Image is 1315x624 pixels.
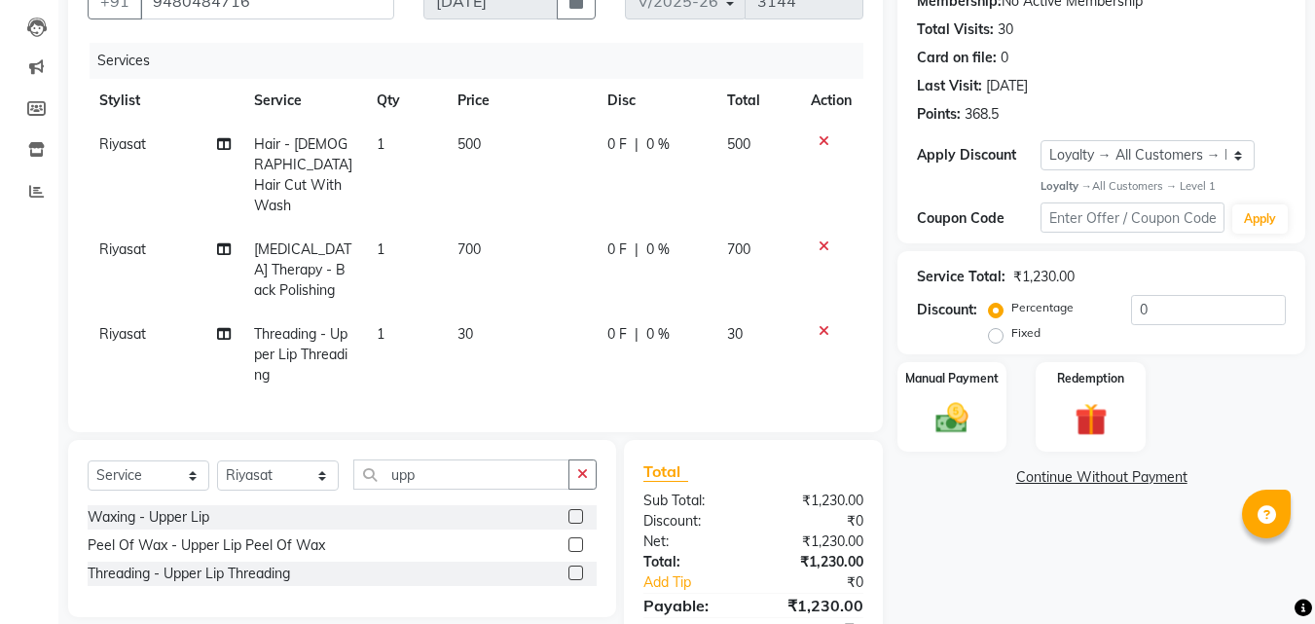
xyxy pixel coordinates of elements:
[917,76,982,96] div: Last Visit:
[646,324,670,345] span: 0 %
[643,461,688,482] span: Total
[607,239,627,260] span: 0 F
[998,19,1013,40] div: 30
[629,511,753,532] div: Discount:
[1065,399,1117,439] img: _gift.svg
[377,240,384,258] span: 1
[753,491,878,511] div: ₹1,230.00
[457,240,481,258] span: 700
[635,239,639,260] span: |
[1057,370,1124,387] label: Redemption
[646,239,670,260] span: 0 %
[607,134,627,155] span: 0 F
[715,79,800,123] th: Total
[596,79,715,123] th: Disc
[1011,299,1074,316] label: Percentage
[377,135,384,153] span: 1
[635,324,639,345] span: |
[727,325,743,343] span: 30
[88,79,242,123] th: Stylist
[377,325,384,343] span: 1
[917,208,1040,229] div: Coupon Code
[254,325,347,384] span: Threading - Upper Lip Threading
[254,240,351,299] span: [MEDICAL_DATA] Therapy - Back Polishing
[88,535,325,556] div: Peel Of Wax - Upper Lip Peel Of Wax
[607,324,627,345] span: 0 F
[365,79,446,123] th: Qty
[917,145,1040,165] div: Apply Discount
[799,79,863,123] th: Action
[254,135,352,214] span: Hair - [DEMOGRAPHIC_DATA] Hair Cut With Wash
[88,564,290,584] div: Threading - Upper Lip Threading
[753,552,878,572] div: ₹1,230.00
[635,134,639,155] span: |
[1232,204,1288,234] button: Apply
[1013,267,1075,287] div: ₹1,230.00
[905,370,999,387] label: Manual Payment
[629,552,753,572] div: Total:
[88,507,209,528] div: Waxing - Upper Lip
[753,594,878,617] div: ₹1,230.00
[917,19,994,40] div: Total Visits:
[457,135,481,153] span: 500
[457,325,473,343] span: 30
[917,104,961,125] div: Points:
[629,491,753,511] div: Sub Total:
[1001,48,1008,68] div: 0
[775,572,879,593] div: ₹0
[926,399,978,436] img: _cash.svg
[727,135,750,153] span: 500
[99,240,146,258] span: Riyasat
[965,104,999,125] div: 368.5
[646,134,670,155] span: 0 %
[1041,178,1286,195] div: All Customers → Level 1
[986,76,1028,96] div: [DATE]
[1041,179,1092,193] strong: Loyalty →
[901,467,1301,488] a: Continue Without Payment
[353,459,569,490] input: Search or Scan
[629,594,753,617] div: Payable:
[753,511,878,532] div: ₹0
[90,43,878,79] div: Services
[727,240,750,258] span: 700
[917,48,997,68] div: Card on file:
[917,267,1005,287] div: Service Total:
[99,135,146,153] span: Riyasat
[753,532,878,552] div: ₹1,230.00
[242,79,364,123] th: Service
[99,325,146,343] span: Riyasat
[1011,324,1041,342] label: Fixed
[629,572,774,593] a: Add Tip
[446,79,596,123] th: Price
[1041,202,1224,233] input: Enter Offer / Coupon Code
[629,532,753,552] div: Net:
[917,300,977,320] div: Discount:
